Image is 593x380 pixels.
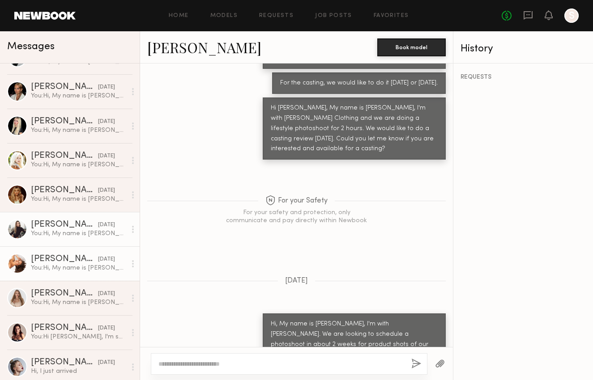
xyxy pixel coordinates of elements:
div: [DATE] [98,186,115,195]
div: [DATE] [98,255,115,264]
div: You: Hi, My name is [PERSON_NAME], I'm with [PERSON_NAME]. We are looking to schedule a photoshoo... [31,264,126,272]
a: Models [210,13,238,19]
span: For your Safety [265,195,328,207]
a: Job Posts [315,13,352,19]
div: [DATE] [98,324,115,333]
div: REQUESTS [461,74,586,80]
div: You: Hi, My name is [PERSON_NAME], I'm with [PERSON_NAME]. We are looking to schedule a photoshoo... [31,92,126,100]
div: [PERSON_NAME] [31,358,98,367]
button: Book model [377,38,446,56]
div: You: Hi, My name is [PERSON_NAME], I'm with [PERSON_NAME]. We are looking to schedule a photoshoo... [31,229,126,238]
div: Hi [PERSON_NAME], My name is [PERSON_NAME], I'm with [PERSON_NAME] Clothing and we are doing a li... [271,103,438,155]
a: Book model [377,43,446,51]
div: You: Hi, My name is [PERSON_NAME], I'm with [PERSON_NAME]. We are looking to schedule a photoshoo... [31,126,126,135]
a: Requests [259,13,294,19]
div: You: Hi, My name is [PERSON_NAME], I'm with [PERSON_NAME]. We are looking to schedule a photoshoo... [31,160,126,169]
div: History [461,44,586,54]
div: [DATE] [98,359,115,367]
a: S [564,8,579,23]
div: For the casting, we would like to do it [DATE] or [DATE]. [280,78,438,89]
span: [DATE] [285,277,308,285]
div: [PERSON_NAME] [31,220,98,229]
a: Favorites [374,13,409,19]
div: You: Hi, My name is [PERSON_NAME], I'm with [PERSON_NAME]. We are looking to schedule a photoshoo... [31,298,126,307]
a: [PERSON_NAME] [147,38,261,57]
div: [PERSON_NAME] [31,186,98,195]
span: Messages [7,42,55,52]
div: [DATE] [98,221,115,229]
div: [PERSON_NAME] [31,83,98,92]
div: [DATE] [98,152,115,160]
div: [PERSON_NAME] [31,289,98,298]
div: For your safety and protection, only communicate and pay directly within Newbook [225,209,368,225]
div: [PERSON_NAME] [31,117,98,126]
div: You: Hi, My name is [PERSON_NAME], I'm with [PERSON_NAME]. We are looking to schedule a photoshoo... [31,195,126,203]
div: [PERSON_NAME] [31,324,98,333]
div: [DATE] [98,118,115,126]
a: Home [169,13,189,19]
div: [PERSON_NAME] [31,255,98,264]
div: [DATE] [98,83,115,92]
div: Hi, I just arrived [31,367,126,376]
div: [DATE] [98,290,115,298]
div: You: Hi [PERSON_NAME], I'm sorry we missed the message. Would you like to cast next week? Here is... [31,333,126,341]
div: [PERSON_NAME] [31,152,98,160]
